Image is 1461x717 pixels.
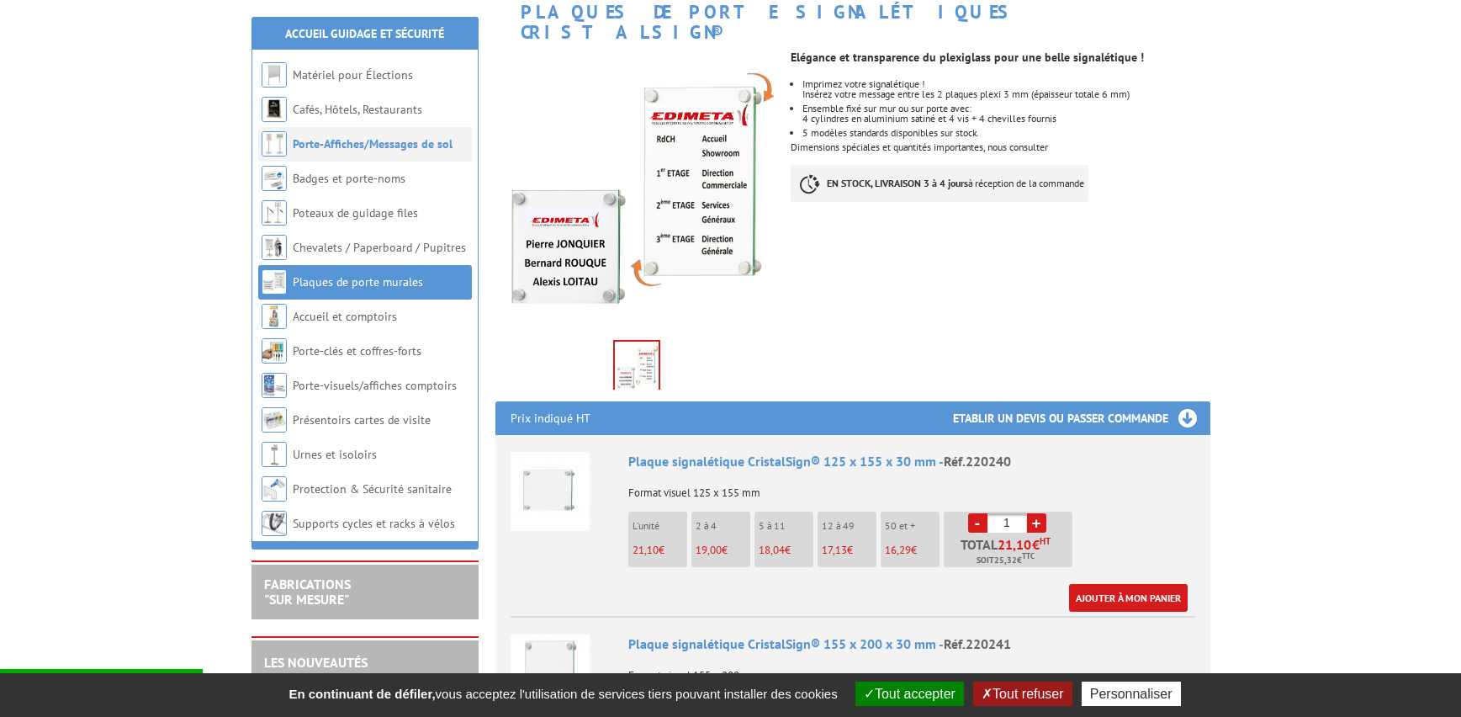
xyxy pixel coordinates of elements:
strong: EN STOCK, LIVRAISON 3 à 4 jours [827,177,968,189]
div: Outline [7,7,246,22]
span: 21,10 [998,538,1032,551]
a: Chevalets / Paperboard / Pupitres [293,240,466,255]
p: € [633,544,687,556]
span: 17,13 [822,543,847,557]
img: Porte-Affiches/Messages de sol [262,131,287,157]
a: Présentoirs cartes de visite [293,412,431,428]
span: 25,32 [994,554,1017,567]
a: Accueil Guidage et Sécurité [285,26,444,41]
a: FABRICATIONS"Sur Mesure" [264,576,351,608]
p: 2 à 4 [696,520,750,532]
span: 16 px [20,117,47,131]
img: Plaques de porte murales [262,269,287,295]
a: Porte-Affiches/Messages de sol [293,136,453,151]
p: Total [948,538,1072,567]
img: Supports cycles et racks à vélos [262,511,287,536]
button: Personnaliser (fenêtre modale) [1082,682,1181,706]
div: Plaque signalétique CristalSign® 155 x 200 x 30 mm - [628,635,1195,654]
p: 5 à 11 [759,520,813,532]
img: Porte-clés et coffres-forts [262,338,287,364]
strong: Elégance et transparence du plexiglass pour une belle signalétique ! [791,50,1144,65]
a: Porte-clés et coffres-forts [293,343,421,358]
span: Soit € [977,554,1035,567]
p: € [759,544,813,556]
p: 50 et + [885,520,940,532]
sup: HT [1040,535,1051,547]
a: - [968,513,987,533]
a: Badges et porte-noms [293,171,405,186]
img: Présentoirs cartes de visite [262,407,287,433]
p: € [822,544,876,556]
a: + [1027,513,1046,533]
p: 12 à 49 [822,520,876,532]
img: Poteaux de guidage files [262,200,287,226]
h3: Etablir un devis ou passer commande [953,401,1210,435]
img: Plaque signalétique CristalSign® 155 x 200 x 30 mm [511,635,590,714]
img: Matériel pour Élections [262,62,287,88]
span: 18,04 [759,543,785,557]
button: Tout refuser [973,682,1072,706]
span: Réf.220241 [944,635,1011,652]
img: Accueil et comptoirs [262,304,287,329]
a: Cafés, Hôtels, Restaurants [293,102,422,117]
h3: Style [7,53,246,72]
img: plaques_de_porte_220240_1.jpg [495,50,779,334]
p: € [696,544,750,556]
p: Format visuel 125 x 155 mm [628,475,1195,499]
a: Ajouter à mon panier [1069,584,1188,612]
p: à réception de la commande [791,165,1088,202]
sup: TTC [1022,551,1035,560]
p: L'unité [633,520,687,532]
p: Ensemble fixé sur mur ou sur porte avec: [802,104,1210,114]
img: Plaque signalétique CristalSign® 125 x 155 x 30 mm [511,452,590,531]
a: Porte-visuels/affiches comptoirs [293,378,457,393]
span: 19,00 [696,543,722,557]
span: Réf.220240 [944,453,1011,470]
a: Matériel pour Élections [293,67,413,82]
p: Insérez votre message entre les 2 plaques plexi 3 mm (épaisseur totale 6 mm) [802,89,1210,99]
img: Porte-visuels/affiches comptoirs [262,373,287,398]
span: vous acceptez l'utilisation de services tiers pouvant installer des cookies [280,687,845,701]
img: plaques_de_porte_220240_1.jpg [615,342,659,394]
button: Tout accepter [855,682,964,706]
p: Imprimez votre signalétique ! [802,79,1210,89]
a: Plaques de porte murales [293,274,423,289]
img: Cafés, Hôtels, Restaurants [262,97,287,122]
span: 21,10 [633,543,659,557]
img: Chevalets / Paperboard / Pupitres [262,235,287,260]
a: Protection & Sécurité sanitaire [293,481,452,497]
strong: En continuant de défiler, [288,687,435,701]
a: Accueil et comptoirs [293,309,397,324]
a: LES NOUVEAUTÉS [264,654,368,671]
span: € [1032,538,1040,551]
div: Plaque signalétique CristalSign® 125 x 155 x 30 mm - [628,452,1195,471]
a: Poteaux de guidage files [293,205,418,220]
div: Dimensions spéciales et quantités importantes, nous consulter [791,42,1222,219]
a: Urnes et isoloirs [293,447,377,462]
label: Taille de police [7,102,89,116]
li: 5 modèles standards disponibles sur stock. [802,128,1210,138]
span: 16,29 [885,543,911,557]
a: Back to Top [25,22,91,36]
p: Prix indiqué HT [511,401,590,435]
a: Supports cycles et racks à vélos [293,516,455,531]
img: Badges et porte-noms [262,166,287,191]
p: 4 cylindres en aluminium satiné et 4 vis + 4 chevilles fournis [802,114,1210,124]
p: Format visuel 155 x 200 mm [628,658,1195,682]
p: € [885,544,940,556]
img: Urnes et isoloirs [262,442,287,467]
img: Protection & Sécurité sanitaire [262,476,287,502]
